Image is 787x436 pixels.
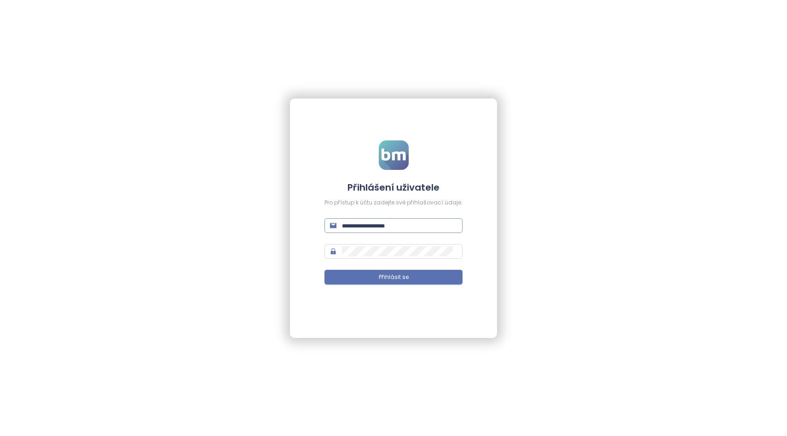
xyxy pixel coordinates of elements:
[330,222,336,229] span: mail
[330,248,336,255] span: lock
[379,140,409,170] img: logo
[324,270,463,285] button: Přihlásit se
[324,181,463,194] h4: Přihlášení uživatele
[324,198,463,207] div: Pro přístup k účtu zadejte své přihlašovací údaje.
[379,273,409,282] span: Přihlásit se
